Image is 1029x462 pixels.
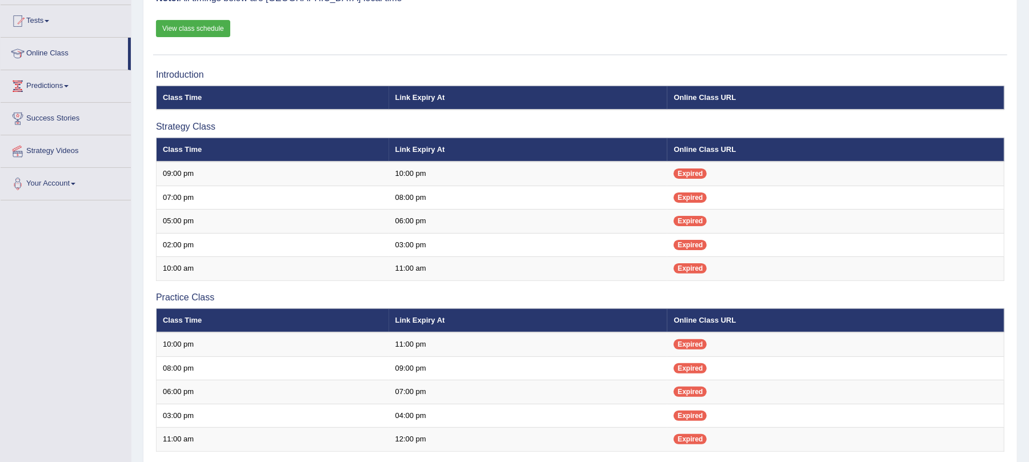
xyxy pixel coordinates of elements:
a: Your Account [1,168,131,196]
td: 08:00 pm [157,356,389,380]
th: Class Time [157,308,389,332]
a: Online Class [1,38,128,66]
td: 04:00 pm [389,404,668,428]
td: 07:00 pm [157,186,389,210]
span: Expired [674,168,707,179]
h3: Introduction [156,70,1004,80]
h3: Practice Class [156,292,1004,303]
td: 09:00 pm [389,356,668,380]
span: Expired [674,192,707,203]
td: 02:00 pm [157,233,389,257]
a: View class schedule [156,20,230,37]
span: Expired [674,263,707,274]
td: 09:00 pm [157,162,389,186]
span: Expired [674,339,707,349]
h3: Strategy Class [156,122,1004,132]
td: 03:00 pm [389,233,668,257]
th: Online Class URL [667,308,1004,332]
th: Class Time [157,86,389,110]
th: Online Class URL [667,138,1004,162]
span: Expired [674,387,707,397]
span: Expired [674,411,707,421]
a: Success Stories [1,103,131,131]
td: 11:00 pm [389,332,668,356]
th: Link Expiry At [389,138,668,162]
td: 10:00 pm [389,162,668,186]
span: Expired [674,240,707,250]
td: 05:00 pm [157,210,389,234]
span: Expired [674,216,707,226]
td: 08:00 pm [389,186,668,210]
th: Link Expiry At [389,86,668,110]
td: 11:00 am [157,428,389,452]
a: Strategy Videos [1,135,131,164]
td: 10:00 pm [157,332,389,356]
th: Link Expiry At [389,308,668,332]
a: Predictions [1,70,131,99]
td: 06:00 pm [389,210,668,234]
td: 11:00 am [389,257,668,281]
td: 07:00 pm [389,380,668,404]
td: 06:00 pm [157,380,389,404]
th: Class Time [157,138,389,162]
span: Expired [674,363,707,373]
th: Online Class URL [667,86,1004,110]
td: 03:00 pm [157,404,389,428]
td: 10:00 am [157,257,389,281]
a: Tests [1,5,131,34]
span: Expired [674,434,707,444]
td: 12:00 pm [389,428,668,452]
